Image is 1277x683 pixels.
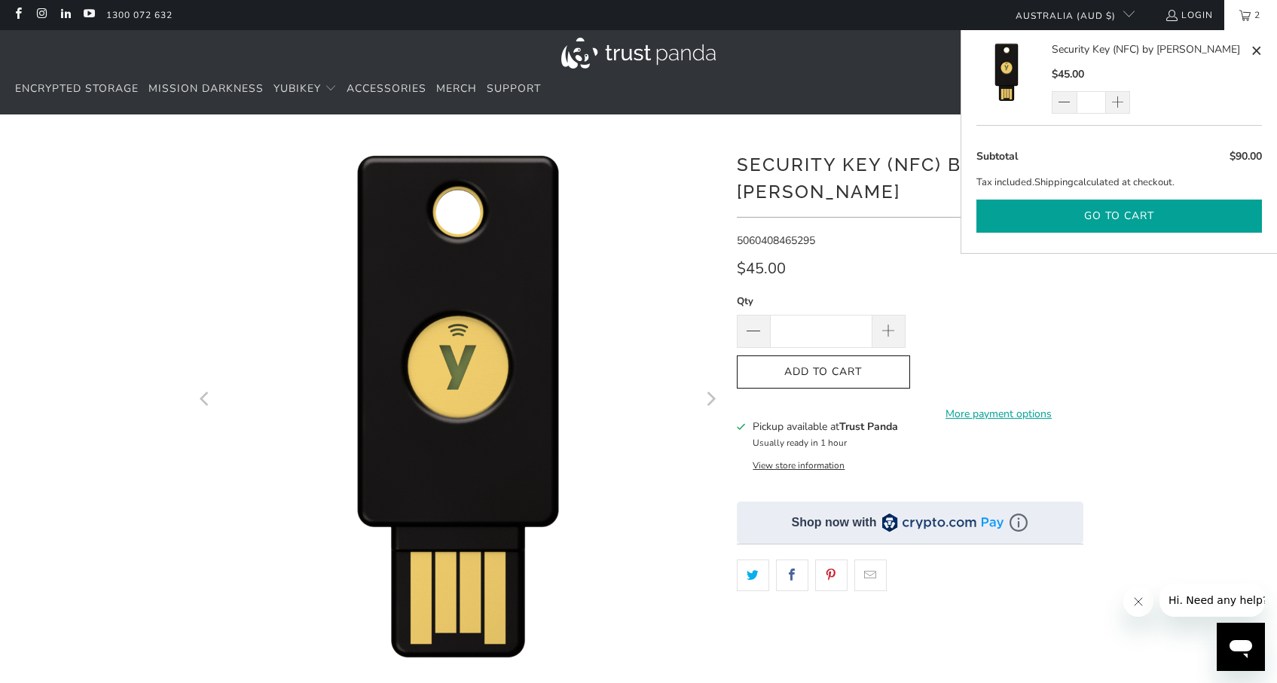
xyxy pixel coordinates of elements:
[35,9,47,21] a: Trust Panda Australia on Instagram
[737,233,815,248] span: 5060408465295
[1052,67,1084,81] span: $45.00
[1159,584,1265,617] iframe: Message from company
[1165,7,1213,23] a: Login
[737,355,910,389] button: Add to Cart
[976,41,1052,114] a: Security Key (NFC) by Yubico
[436,81,477,96] span: Merch
[698,137,723,664] button: Next
[753,459,845,471] button: View store information
[1123,587,1153,617] iframe: Close message
[776,560,808,591] a: Share this on Facebook
[1230,149,1262,163] span: $90.00
[1217,623,1265,671] iframe: Button to launch messaging window
[815,560,848,591] a: Share this on Pinterest
[976,41,1037,102] img: Security Key (NFC) by Yubico
[737,258,786,279] span: $45.00
[561,38,716,69] img: Trust Panda Australia
[753,437,847,449] small: Usually ready in 1 hour
[82,9,95,21] a: Trust Panda Australia on YouTube
[436,72,477,107] a: Merch
[347,81,426,96] span: Accessories
[737,560,769,591] a: Share this on Twitter
[915,406,1083,422] a: More payment options
[976,200,1262,233] button: Go to cart
[194,137,722,664] a: Security Key (NFC) by Yubico - Trust Panda
[59,9,72,21] a: Trust Panda Australia on LinkedIn
[737,617,1083,667] iframe: Reviews Widget
[11,9,24,21] a: Trust Panda Australia on Facebook
[273,81,321,96] span: YubiKey
[148,72,264,107] a: Mission Darkness
[839,419,898,434] b: Trust Panda
[15,81,139,96] span: Encrypted Storage
[753,419,898,434] h3: Pickup available at
[753,366,894,379] span: Add to Cart
[854,560,887,591] a: Email this to a friend
[148,81,264,96] span: Mission Darkness
[976,175,1262,191] p: Tax included. calculated at checkout.
[737,293,906,309] label: Qty
[976,149,1018,163] span: Subtotal
[487,81,541,96] span: Support
[1034,175,1074,191] a: Shipping
[487,72,541,107] a: Support
[15,72,541,107] nav: Translation missing: en.navigation.header.main_nav
[273,72,337,107] summary: YubiKey
[106,7,173,23] a: 1300 072 632
[347,72,426,107] a: Accessories
[792,514,877,531] div: Shop now with
[15,72,139,107] a: Encrypted Storage
[9,11,108,23] span: Hi. Need any help?
[737,148,1083,206] h1: Security Key (NFC) by [PERSON_NAME]
[194,137,218,664] button: Previous
[1052,41,1247,58] a: Security Key (NFC) by [PERSON_NAME]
